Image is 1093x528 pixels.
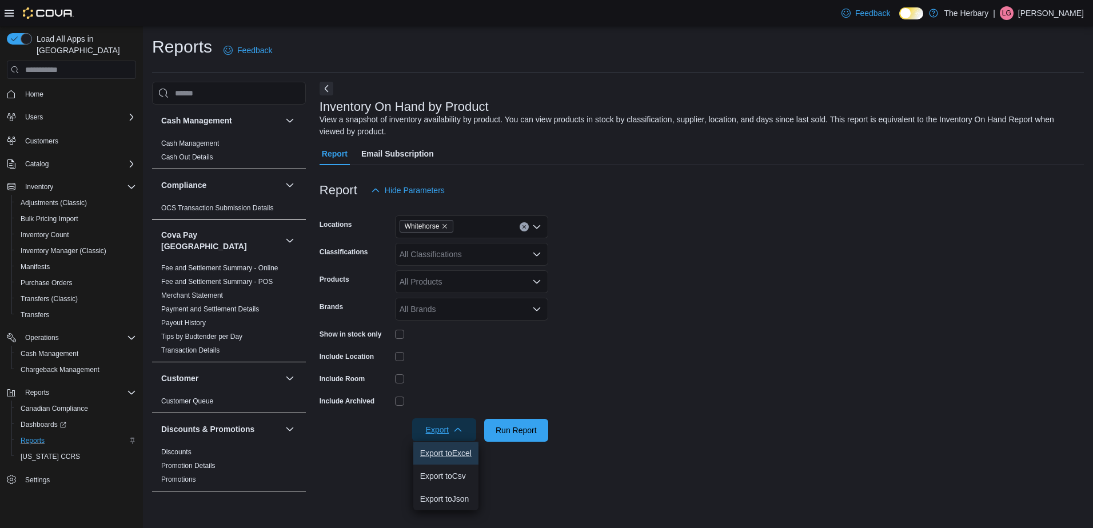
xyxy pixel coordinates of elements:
[152,137,306,169] div: Cash Management
[322,142,348,165] span: Report
[412,418,476,441] button: Export
[2,385,141,401] button: Reports
[532,250,541,259] button: Open list of options
[413,442,478,465] button: Export toExcel
[25,182,53,191] span: Inventory
[320,330,382,339] label: Show in stock only
[161,305,259,313] a: Payment and Settlement Details
[161,153,213,162] span: Cash Out Details
[532,277,541,286] button: Open list of options
[496,425,537,436] span: Run Report
[420,494,472,503] span: Export to Json
[16,308,136,322] span: Transfers
[11,259,141,275] button: Manifests
[161,277,273,286] span: Fee and Settlement Summary - POS
[320,374,365,383] label: Include Room
[320,397,374,406] label: Include Archived
[405,221,440,232] span: Whitehorse
[11,211,141,227] button: Bulk Pricing Import
[441,223,448,230] button: Remove Whitehorse from selection in this group
[16,228,74,242] a: Inventory Count
[993,6,995,20] p: |
[419,418,469,441] span: Export
[283,371,297,385] button: Customer
[2,132,141,149] button: Customers
[283,234,297,247] button: Cova Pay [GEOGRAPHIC_DATA]
[21,294,78,303] span: Transfers (Classic)
[283,114,297,127] button: Cash Management
[11,307,141,323] button: Transfers
[161,291,223,300] span: Merchant Statement
[320,275,349,284] label: Products
[837,2,895,25] a: Feedback
[161,204,274,212] a: OCS Transaction Submission Details
[21,246,106,255] span: Inventory Manager (Classic)
[11,346,141,362] button: Cash Management
[11,195,141,211] button: Adjustments (Classic)
[25,90,43,99] span: Home
[161,397,213,406] span: Customer Queue
[161,346,220,354] a: Transaction Details
[21,134,63,148] a: Customers
[11,362,141,378] button: Chargeback Management
[161,318,206,327] span: Payout History
[420,449,472,458] span: Export to Excel
[21,331,136,345] span: Operations
[21,133,136,147] span: Customers
[16,308,54,322] a: Transfers
[16,363,136,377] span: Chargeback Management
[420,471,472,481] span: Export to Csv
[21,386,136,399] span: Reports
[11,291,141,307] button: Transfers (Classic)
[16,347,83,361] a: Cash Management
[219,39,277,62] a: Feedback
[16,276,77,290] a: Purchase Orders
[161,139,219,147] a: Cash Management
[25,388,49,397] span: Reports
[283,178,297,192] button: Compliance
[25,113,43,122] span: Users
[16,276,136,290] span: Purchase Orders
[1018,6,1084,20] p: [PERSON_NAME]
[16,402,136,415] span: Canadian Compliance
[161,447,192,457] span: Discounts
[16,260,136,274] span: Manifests
[320,114,1078,138] div: View a snapshot of inventory availability by product. You can view products in stock by classific...
[855,7,890,19] span: Feedback
[161,319,206,327] a: Payout History
[21,180,58,194] button: Inventory
[21,365,99,374] span: Chargeback Management
[16,244,111,258] a: Inventory Manager (Classic)
[16,292,82,306] a: Transfers (Classic)
[400,220,454,233] span: Whitehorse
[21,420,66,429] span: Dashboards
[16,347,136,361] span: Cash Management
[1002,6,1011,20] span: LG
[21,262,50,271] span: Manifests
[320,183,357,197] h3: Report
[11,401,141,417] button: Canadian Compliance
[2,330,141,346] button: Operations
[11,449,141,465] button: [US_STATE] CCRS
[385,185,445,196] span: Hide Parameters
[21,110,136,124] span: Users
[283,422,297,436] button: Discounts & Promotions
[11,227,141,243] button: Inventory Count
[16,434,136,447] span: Reports
[161,291,223,299] a: Merchant Statement
[152,201,306,219] div: Compliance
[161,305,259,314] span: Payment and Settlement Details
[25,159,49,169] span: Catalog
[21,331,63,345] button: Operations
[32,33,136,56] span: Load All Apps in [GEOGRAPHIC_DATA]
[25,475,50,485] span: Settings
[16,363,104,377] a: Chargeback Management
[21,198,87,207] span: Adjustments (Classic)
[21,452,80,461] span: [US_STATE] CCRS
[161,462,216,470] a: Promotion Details
[237,45,272,56] span: Feedback
[152,394,306,413] div: Customer
[21,110,47,124] button: Users
[161,278,273,286] a: Fee and Settlement Summary - POS
[161,423,281,435] button: Discounts & Promotions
